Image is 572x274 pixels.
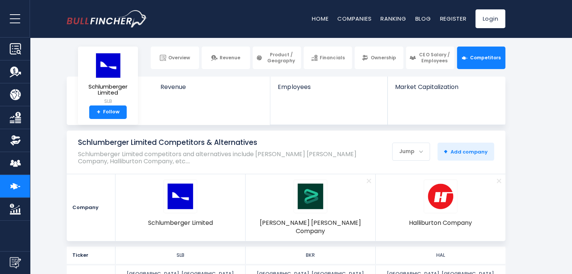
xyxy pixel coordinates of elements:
[84,53,132,105] a: Schlumberger Limited SLB
[270,77,387,103] a: Employees
[440,15,466,23] a: Register
[148,219,213,227] span: Schlumberger Limited
[304,47,352,69] a: Financials
[78,151,379,165] p: Schlumberger Limited competitors and alternatives include [PERSON_NAME] [PERSON_NAME] Company, Ha...
[380,15,406,23] a: Ranking
[470,55,501,61] span: Competitors
[202,47,250,69] a: Revenue
[406,47,454,69] a: CEO Salary / Employees
[278,83,379,90] span: Employees
[265,52,298,63] span: Product / Geography
[89,105,127,119] a: +Follow
[151,47,199,69] a: Overview
[444,148,488,155] span: Add company
[337,15,371,23] a: Companies
[84,98,132,105] small: SLB
[298,184,323,209] img: BKR logo
[475,9,505,28] a: Login
[148,179,213,236] a: SLB logo Schlumberger Limited
[457,47,505,69] a: Competitors
[97,109,100,116] strong: +
[168,184,193,209] img: SLB logo
[248,179,373,236] a: BKR logo [PERSON_NAME] [PERSON_NAME] Company
[355,47,403,69] a: Ownership
[378,252,503,259] div: HAL
[409,219,472,227] span: Halliburton Company
[67,247,115,264] div: Ticker
[409,179,472,236] a: HAL logo Halliburton Company
[220,55,240,61] span: Revenue
[370,55,396,61] span: Ownership
[437,143,494,161] button: +Add company
[492,174,505,187] a: Remove
[67,174,115,241] div: Company
[444,147,448,156] strong: +
[320,55,344,61] span: Financials
[428,184,453,209] img: HAL logo
[118,252,243,259] div: SLB
[312,15,328,23] a: Home
[415,15,431,23] a: Blog
[153,77,270,103] a: Revenue
[67,10,147,27] a: Go to homepage
[392,143,430,159] div: Jump
[67,10,147,27] img: bullfincher logo
[78,138,379,148] h1: Schlumberger Limited Competitors & Alternatives
[160,83,263,90] span: Revenue
[388,77,505,103] a: Market Capitalization
[253,47,301,69] a: Product / Geography
[168,55,190,61] span: Overview
[362,174,375,187] a: Remove
[395,83,497,90] span: Market Capitalization
[10,135,21,146] img: Ownership
[248,252,373,259] div: BKR
[84,84,132,96] span: Schlumberger Limited
[418,52,451,63] span: CEO Salary / Employees
[248,219,373,236] span: [PERSON_NAME] [PERSON_NAME] Company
